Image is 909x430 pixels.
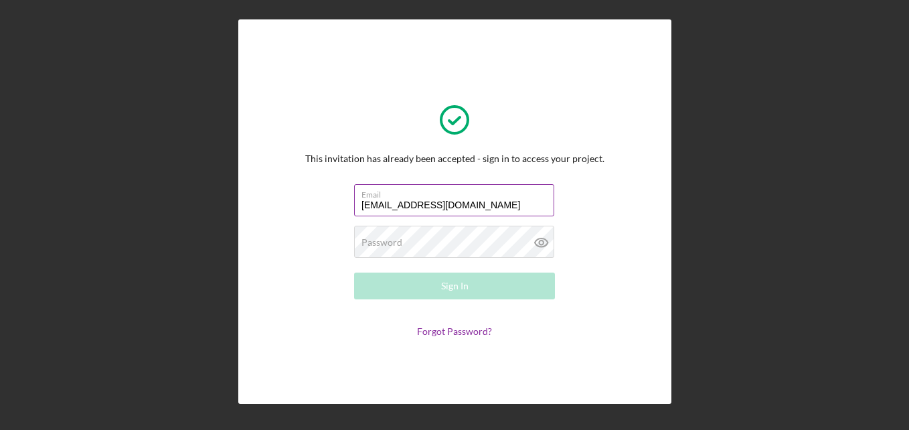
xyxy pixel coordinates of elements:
[441,273,469,299] div: Sign In
[361,237,402,248] label: Password
[361,185,554,200] label: Email
[354,273,555,299] button: Sign In
[417,326,492,337] a: Forgot Password?
[305,153,604,164] div: This invitation has already been accepted - sign in to access your project.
